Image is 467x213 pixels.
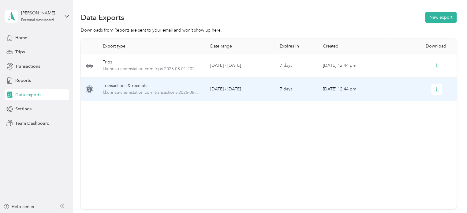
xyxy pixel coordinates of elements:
button: New export [425,12,457,23]
td: [DATE] 12:44 pm [318,78,387,101]
div: Personal dashboard [21,18,54,22]
div: Downloads from Reports are sent to your email and won’t show up here. [81,27,457,33]
span: Transactions [15,63,40,70]
span: Settings [15,106,32,112]
th: Created [318,39,387,54]
span: kkuhnau-chemstation.com-transactions-2025-08-01-2025-08-31.xlsx [103,89,200,96]
div: Download [392,44,451,49]
div: Transactions & receipts [103,82,200,89]
span: Reports [15,77,31,84]
th: Expires in [275,39,318,54]
span: Home [15,35,27,41]
iframe: Everlance-gr Chat Button Frame [433,179,467,213]
div: Trips [103,59,200,66]
button: Help center [3,203,35,210]
th: Export type [98,39,205,54]
span: Data exports [15,92,41,98]
td: [DATE] 12:44 pm [318,54,387,78]
th: Date range [205,39,275,54]
div: [PERSON_NAME] [21,10,59,16]
td: [DATE] - [DATE] [205,54,275,78]
span: Trips [15,49,25,55]
h1: Data Exports [81,14,124,21]
span: kkuhnau-chemstation.com-trips-2025-08-01-2025-08-31.xlsx [103,66,200,72]
span: Team Dashboard [15,120,50,127]
td: 7 days [275,54,318,78]
td: 7 days [275,78,318,101]
td: [DATE] - [DATE] [205,78,275,101]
